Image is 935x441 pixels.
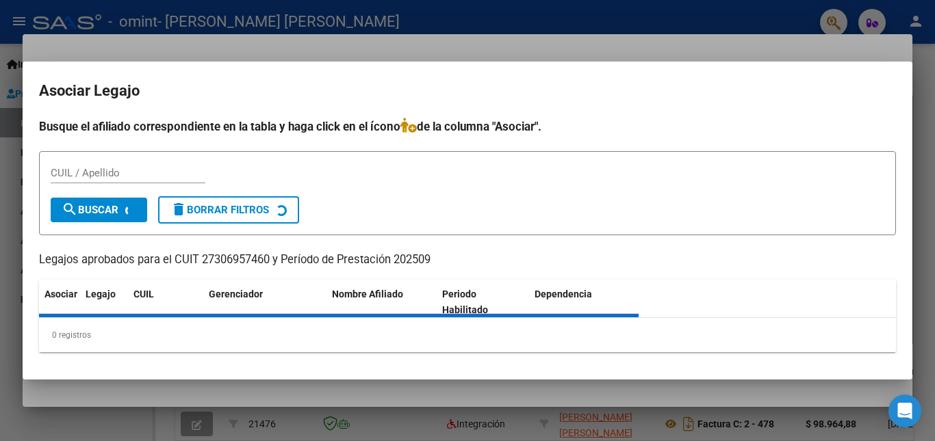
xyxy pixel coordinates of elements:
[39,118,896,135] h4: Busque el afiliado correspondiente en la tabla y haga click en el ícono de la columna "Asociar".
[51,198,147,222] button: Buscar
[209,289,263,299] span: Gerenciador
[80,280,128,325] datatable-header-cell: Legajo
[529,280,639,325] datatable-header-cell: Dependencia
[888,395,921,427] div: Open Intercom Messenger
[170,201,187,217] mat-icon: delete
[128,280,203,325] datatable-header-cell: CUIL
[39,280,80,325] datatable-header-cell: Asociar
[158,196,299,224] button: Borrar Filtros
[39,318,896,352] div: 0 registros
[39,252,896,269] p: Legajos aprobados para el CUIT 27306957460 y Período de Prestación 202509
[62,201,78,217] mat-icon: search
[39,78,896,104] h2: Asociar Legajo
[442,289,488,315] span: Periodo Habilitado
[86,289,116,299] span: Legajo
[326,280,437,325] datatable-header-cell: Nombre Afiliado
[170,204,269,216] span: Borrar Filtros
[203,280,326,325] datatable-header-cell: Gerenciador
[62,204,118,216] span: Buscar
[535,289,592,299] span: Dependencia
[332,289,403,299] span: Nombre Afiliado
[437,280,529,325] datatable-header-cell: Periodo Habilitado
[44,289,77,299] span: Asociar
[133,289,154,299] span: CUIL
